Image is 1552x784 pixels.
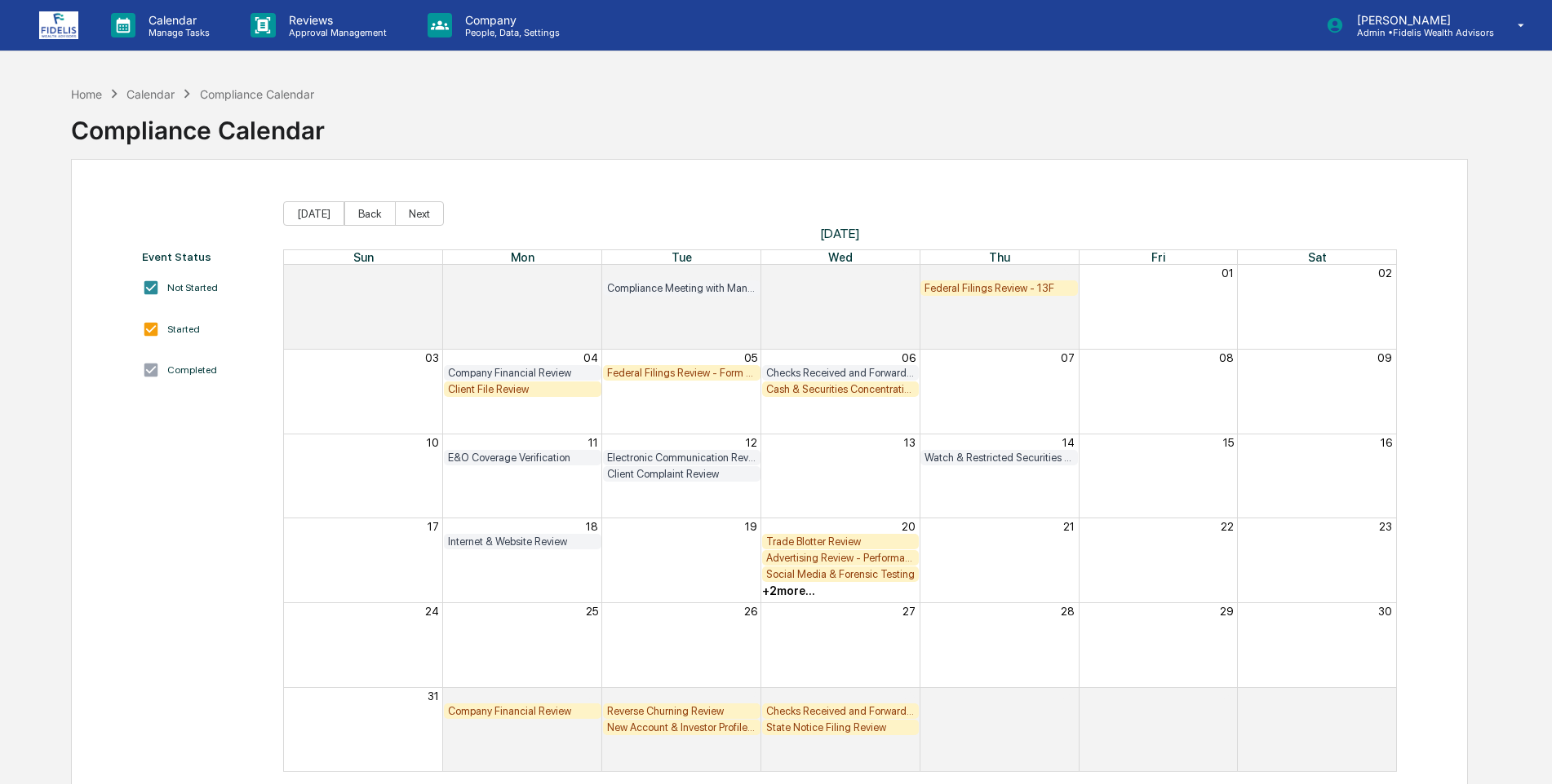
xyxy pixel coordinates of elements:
[200,87,314,101] div: Compliance Calendar
[607,282,756,294] div: Compliance Meeting with Management
[426,266,439,280] button: 27
[39,11,78,39] img: logo
[71,87,102,101] div: Home
[448,383,597,395] div: Client File Review
[344,201,396,226] button: Back
[1220,605,1234,618] button: 29
[586,605,598,618] button: 25
[766,721,916,733] div: State Notice Filing Review
[428,520,439,533] button: 17
[584,266,598,280] button: 28
[902,689,916,703] button: 03
[766,383,916,395] div: Cash & Securities Concentration Review
[607,721,756,733] div: New Account & Investor Profile Review
[925,451,1074,464] div: Watch & Restricted Securities List
[1500,730,1544,774] iframe: Open customer support
[607,468,756,480] div: Client Complaint Review
[448,535,597,548] div: Internet & Website Review
[766,568,916,580] div: Social Media & Forensic Testing
[1219,351,1234,364] button: 08
[1344,27,1494,38] p: Admin • Fidelis Wealth Advisors
[395,201,444,226] button: Next
[1377,351,1392,364] button: 09
[1221,689,1234,703] button: 05
[925,282,1074,294] div: Federal Filings Review - 13F
[167,282,218,293] div: Not Started
[448,367,597,379] div: Company Financial Review
[766,705,916,717] div: Checks Received and Forwarded Log
[746,436,757,449] button: 12
[135,27,218,38] p: Manage Tasks
[1378,605,1392,618] button: 30
[448,705,597,717] div: Company Financial Review
[167,324,200,335] div: Started
[276,27,395,38] p: Approval Management
[425,351,439,364] button: 03
[762,584,815,597] div: + 2 more...
[743,266,757,280] button: 29
[452,13,568,27] p: Company
[583,351,598,364] button: 04
[902,605,916,618] button: 27
[1344,13,1494,27] p: [PERSON_NAME]
[511,250,534,264] span: Mon
[744,351,757,364] button: 05
[1381,436,1392,449] button: 16
[744,605,757,618] button: 26
[1378,266,1392,280] button: 02
[607,705,756,717] div: Reverse Churning Review
[1062,436,1075,449] button: 14
[1222,266,1234,280] button: 01
[283,201,344,226] button: [DATE]
[743,689,757,703] button: 02
[607,367,756,379] div: Federal Filings Review - Form N-PX
[1061,605,1075,618] button: 28
[448,451,597,464] div: E&O Coverage Verification
[766,535,916,548] div: Trade Blotter Review
[1061,351,1075,364] button: 07
[427,436,439,449] button: 10
[1223,436,1234,449] button: 15
[142,250,268,263] div: Event Status
[1063,266,1075,280] button: 31
[1060,689,1075,703] button: 04
[283,249,1397,772] div: Month View
[353,250,374,264] span: Sun
[126,87,175,101] div: Calendar
[452,27,568,38] p: People, Data, Settings
[425,605,439,618] button: 24
[135,13,218,27] p: Calendar
[276,13,395,27] p: Reviews
[1063,520,1075,533] button: 21
[428,689,439,703] button: 31
[167,364,217,376] div: Completed
[828,250,853,264] span: Wed
[902,351,916,364] button: 06
[745,520,757,533] button: 19
[904,436,916,449] button: 13
[71,103,325,145] div: Compliance Calendar
[1378,689,1392,703] button: 06
[902,520,916,533] button: 20
[588,436,598,449] button: 11
[1379,520,1392,533] button: 23
[672,250,692,264] span: Tue
[1308,250,1327,264] span: Sat
[607,451,756,464] div: Electronic Communication Review
[586,520,598,533] button: 18
[1221,520,1234,533] button: 22
[766,552,916,564] div: Advertising Review - Performance Advertising
[989,250,1010,264] span: Thu
[1151,250,1165,264] span: Fri
[766,367,916,379] div: Checks Received and Forwarded Log
[283,226,1397,241] span: [DATE]
[902,266,916,280] button: 30
[586,689,598,703] button: 01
